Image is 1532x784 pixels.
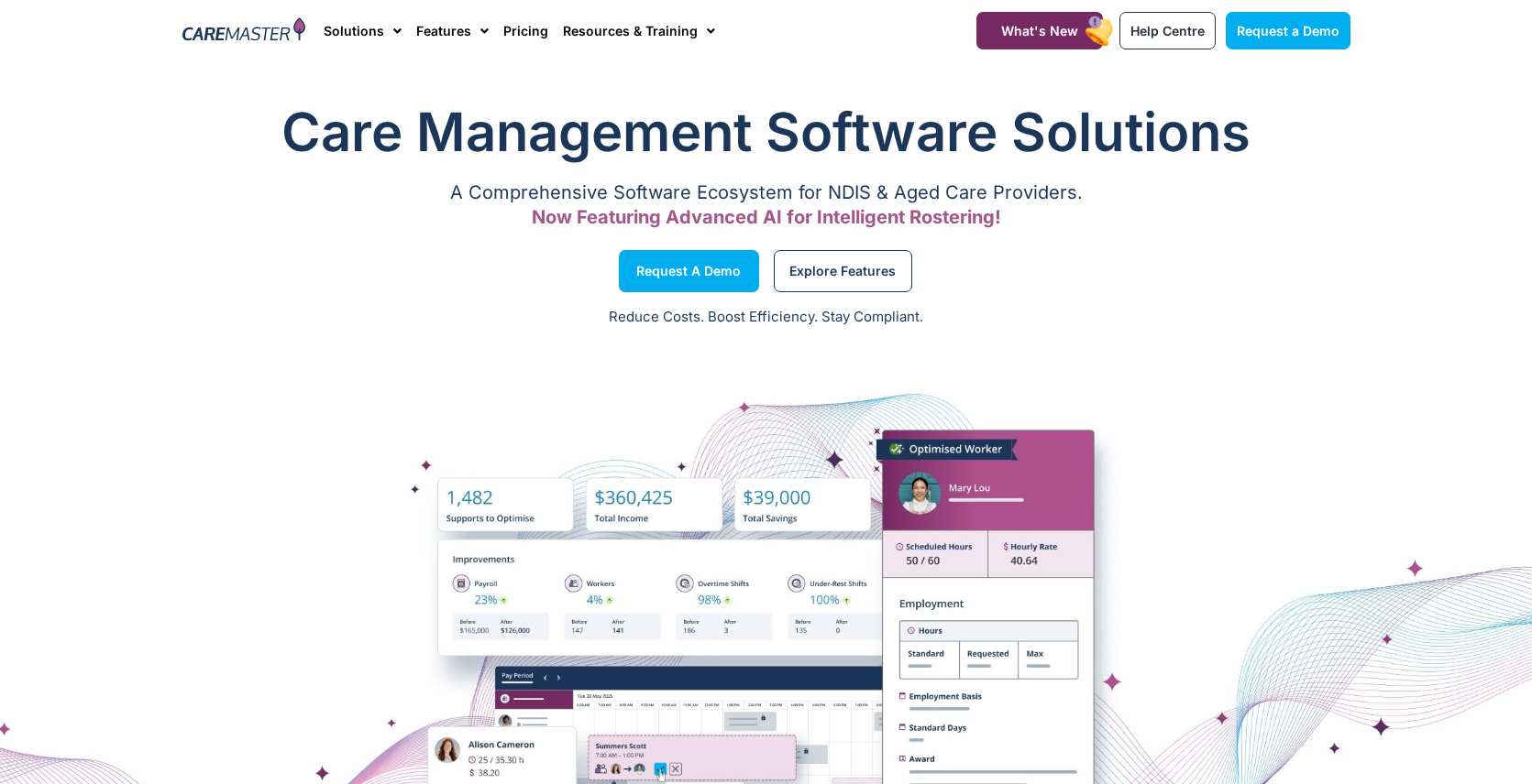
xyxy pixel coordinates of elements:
[789,267,896,276] span: Explore Features
[182,17,306,45] img: CareMaster Logo
[1226,12,1350,49] a: Request a Demo
[1130,23,1205,38] span: Help Centre
[636,267,741,276] span: Request a Demo
[1001,23,1078,38] span: What's New
[182,187,1350,199] p: A Comprehensive Software Ecosystem for NDIS & Aged Care Providers.
[182,95,1350,169] h1: Care Management Software Solutions
[619,250,759,292] a: Request a Demo
[1119,12,1216,49] a: Help Centre
[774,250,912,292] a: Explore Features
[532,206,1001,228] span: Now Featuring Advanced AI for Intelligent Rostering!
[1237,23,1339,38] span: Request a Demo
[11,307,1521,328] p: Reduce Costs. Boost Efficiency. Stay Compliant.
[976,12,1103,49] a: What's New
